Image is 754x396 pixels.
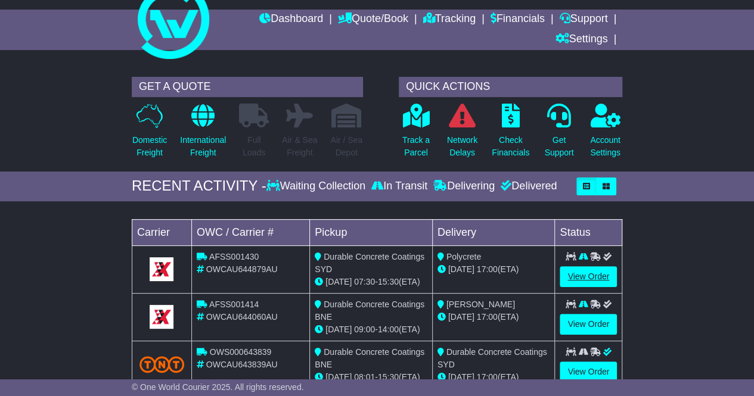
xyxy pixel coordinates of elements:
[555,30,607,50] a: Settings
[315,347,424,369] span: Durable Concrete Coatings BNE
[437,263,550,276] div: (ETA)
[315,323,427,336] div: - (ETA)
[446,103,478,166] a: NetworkDelays
[310,219,433,245] td: Pickup
[437,311,550,323] div: (ETA)
[544,103,574,166] a: GetSupport
[437,371,550,383] div: (ETA)
[132,103,167,166] a: DomesticFreight
[555,219,622,245] td: Status
[448,312,474,322] span: [DATE]
[559,10,607,30] a: Support
[325,325,352,334] span: [DATE]
[338,10,408,30] a: Quote/Book
[315,252,424,274] span: Durable Concrete Coatings SYD
[191,219,309,245] td: OWC / Carrier #
[378,372,399,382] span: 15:30
[477,264,498,274] span: 17:00
[448,372,474,382] span: [DATE]
[180,134,226,159] p: International Freight
[282,134,317,159] p: Air & Sea Freight
[206,312,278,322] span: OWCAU644060AU
[139,356,184,372] img: TNT_Domestic.png
[266,180,368,193] div: Waiting Collection
[477,312,498,322] span: 17:00
[330,134,362,159] p: Air / Sea Depot
[590,134,620,159] p: Account Settings
[132,77,363,97] div: GET A QUOTE
[206,360,278,369] span: OWCAU643839AU
[423,10,476,30] a: Tracking
[560,361,617,382] a: View Order
[354,372,375,382] span: 08:01
[354,325,375,334] span: 09:00
[447,134,477,159] p: Network Delays
[354,277,375,286] span: 07:30
[239,134,269,159] p: Full Loads
[378,277,399,286] span: 15:30
[209,252,259,261] span: AFSS001430
[448,264,474,274] span: [DATE]
[132,382,304,392] span: © One World Courier 2025. All rights reserved.
[432,219,555,245] td: Delivery
[589,103,621,166] a: AccountSettings
[560,266,617,287] a: View Order
[498,180,557,193] div: Delivered
[209,300,259,309] span: AFSS001414
[315,371,427,383] div: - (ETA)
[325,372,352,382] span: [DATE]
[150,257,173,281] img: GetCarrierServiceLogo
[491,10,545,30] a: Financials
[132,219,191,245] td: Carrier
[206,264,278,274] span: OWCAU644879AU
[477,372,498,382] span: 17:00
[437,347,547,369] span: Durable Concrete Coatings SYD
[315,300,424,322] span: Durable Concrete Coatings BNE
[492,134,529,159] p: Check Financials
[544,134,573,159] p: Get Support
[150,305,173,329] img: GetCarrierServiceLogo
[210,347,272,357] span: OWS000643839
[430,180,498,193] div: Delivering
[402,103,430,166] a: Track aParcel
[491,103,530,166] a: CheckFinancials
[402,134,430,159] p: Track a Parcel
[560,314,617,335] a: View Order
[399,77,622,97] div: QUICK ACTIONS
[259,10,323,30] a: Dashboard
[315,276,427,288] div: - (ETA)
[368,180,430,193] div: In Transit
[132,177,266,195] div: RECENT ACTIVITY -
[378,325,399,334] span: 14:00
[446,252,481,261] span: Polycrete
[446,300,515,309] span: [PERSON_NAME]
[179,103,226,166] a: InternationalFreight
[325,277,352,286] span: [DATE]
[132,134,167,159] p: Domestic Freight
